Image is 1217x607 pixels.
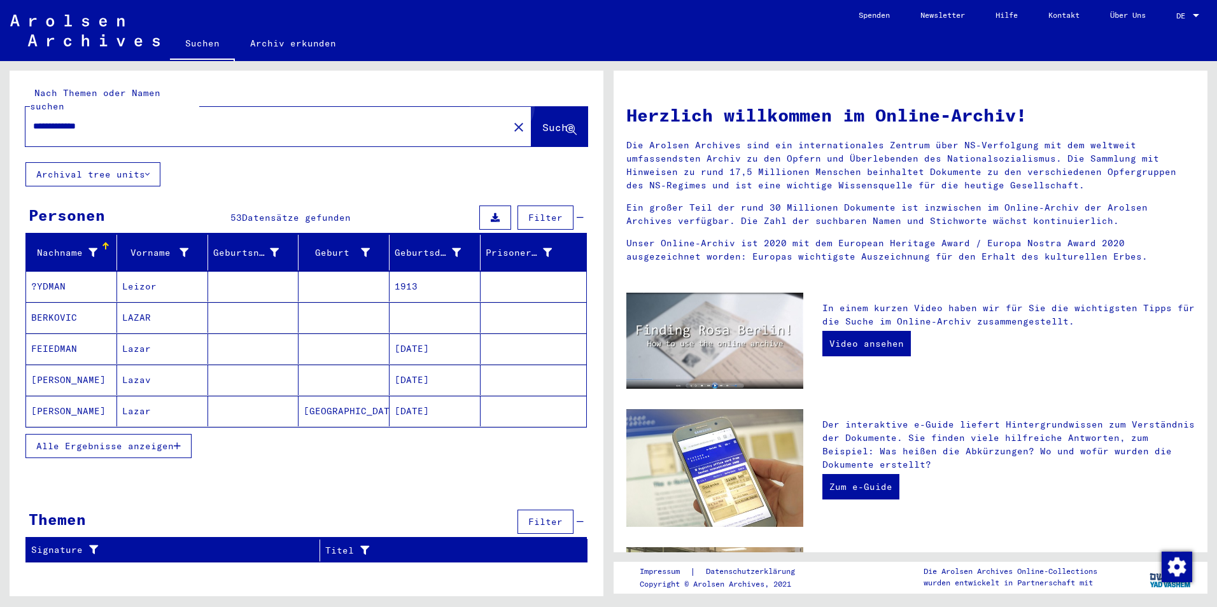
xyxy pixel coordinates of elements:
mat-cell: BERKOVIC [26,302,117,333]
mat-cell: LAZAR [117,302,208,333]
div: Nachname [31,246,97,260]
p: In einem kurzen Video haben wir für Sie die wichtigsten Tipps für die Suche im Online-Archiv zusa... [822,302,1195,328]
button: Archival tree units [25,162,160,186]
div: Geburt‏ [304,242,389,263]
a: Archiv erkunden [235,28,351,59]
mat-header-cell: Geburtsdatum [390,235,481,270]
mat-cell: Leizor [117,271,208,302]
mat-header-cell: Geburt‏ [299,235,390,270]
img: Zustimmung ändern [1162,552,1192,582]
button: Filter [517,206,573,230]
div: Prisoner # [486,242,571,263]
div: Vorname [122,246,188,260]
div: Geburtsdatum [395,246,461,260]
p: Unser Online-Archiv ist 2020 mit dem European Heritage Award / Europa Nostra Award 2020 ausgezeic... [626,237,1195,263]
span: Suche [542,121,574,134]
p: Ein großer Teil der rund 30 Millionen Dokumente ist inzwischen im Online-Archiv der Arolsen Archi... [626,201,1195,228]
p: wurden entwickelt in Partnerschaft mit [924,577,1097,589]
div: Geburt‏ [304,246,370,260]
div: Prisoner # [486,246,552,260]
a: Video ansehen [822,331,911,356]
p: Die Arolsen Archives sind ein internationales Zentrum über NS-Verfolgung mit dem weltweit umfasse... [626,139,1195,192]
a: Datenschutzerklärung [696,565,810,578]
mat-cell: FEIEDMAN [26,333,117,364]
span: Datensätze gefunden [242,212,351,223]
mat-cell: Lazar [117,396,208,426]
mat-icon: close [511,120,526,135]
mat-cell: [DATE] [390,365,481,395]
div: Zustimmung ändern [1161,551,1192,582]
mat-label: Nach Themen oder Namen suchen [30,87,160,112]
mat-cell: [PERSON_NAME] [26,396,117,426]
mat-cell: ?YDMAN [26,271,117,302]
a: Zum e-Guide [822,474,899,499]
div: Signature [31,543,304,557]
img: Arolsen_neg.svg [10,15,160,46]
span: Filter [528,516,563,527]
mat-header-cell: Vorname [117,235,208,270]
a: Suchen [170,28,235,61]
img: yv_logo.png [1147,561,1195,593]
button: Filter [517,510,573,534]
span: DE [1176,11,1190,20]
div: Themen [29,508,86,531]
img: eguide.jpg [626,409,803,527]
button: Suche [531,107,587,146]
mat-header-cell: Geburtsname [208,235,299,270]
span: 53 [230,212,242,223]
div: Titel [325,544,556,557]
mat-cell: [DATE] [390,333,481,364]
div: Titel [325,540,572,561]
mat-cell: [DATE] [390,396,481,426]
p: Der interaktive e-Guide liefert Hintergrundwissen zum Verständnis der Dokumente. Sie finden viele... [822,418,1195,471]
mat-cell: [GEOGRAPHIC_DATA] [299,396,390,426]
mat-header-cell: Prisoner # [481,235,586,270]
div: Personen [29,204,105,227]
div: Geburtsname [213,242,299,263]
mat-header-cell: Nachname [26,235,117,270]
p: Copyright © Arolsen Archives, 2021 [640,578,810,590]
div: | [640,565,810,578]
div: Geburtsname [213,246,279,260]
span: Filter [528,212,563,223]
h1: Herzlich willkommen im Online-Archiv! [626,102,1195,129]
button: Clear [506,114,531,139]
mat-cell: [PERSON_NAME] [26,365,117,395]
div: Geburtsdatum [395,242,480,263]
div: Vorname [122,242,208,263]
div: Signature [31,540,320,561]
p: Die Arolsen Archives Online-Collections [924,566,1097,577]
div: Nachname [31,242,116,263]
span: Alle Ergebnisse anzeigen [36,440,174,452]
button: Alle Ergebnisse anzeigen [25,434,192,458]
mat-cell: 1913 [390,271,481,302]
img: video.jpg [626,293,803,389]
a: Impressum [640,565,690,578]
mat-cell: Lazar [117,333,208,364]
mat-cell: Lazav [117,365,208,395]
